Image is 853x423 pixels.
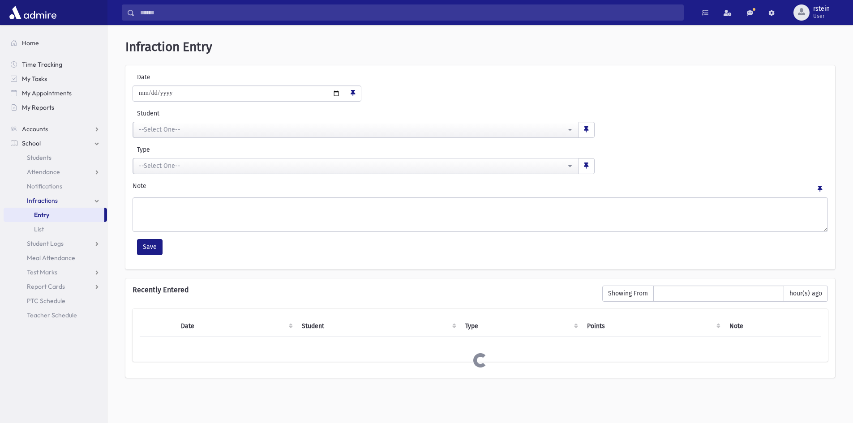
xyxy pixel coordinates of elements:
button: Save [137,239,163,255]
a: Meal Attendance [4,251,107,265]
th: Student [296,316,460,337]
a: Time Tracking [4,57,107,72]
span: PTC Schedule [27,297,65,305]
label: Student [133,109,441,118]
a: My Reports [4,100,107,115]
a: School [4,136,107,150]
label: Date [133,73,209,82]
label: Type [133,145,364,154]
span: Meal Attendance [27,254,75,262]
span: Infractions [27,197,58,205]
th: Type [460,316,582,337]
span: rstein [813,5,830,13]
button: --Select One-- [133,158,579,174]
a: Attendance [4,165,107,179]
a: Teacher Schedule [4,308,107,322]
a: Entry [4,208,104,222]
span: My Reports [22,103,54,111]
span: Accounts [22,125,48,133]
span: Time Tracking [22,60,62,68]
div: --Select One-- [139,125,566,134]
a: PTC Schedule [4,294,107,308]
span: Students [27,154,51,162]
label: Note [133,181,146,194]
a: Students [4,150,107,165]
th: Note [724,316,821,337]
span: hour(s) ago [784,286,828,302]
span: Teacher Schedule [27,311,77,319]
img: AdmirePro [7,4,59,21]
a: My Tasks [4,72,107,86]
button: --Select One-- [133,122,579,138]
div: --Select One-- [139,161,566,171]
span: Student Logs [27,239,64,248]
span: Attendance [27,168,60,176]
a: Test Marks [4,265,107,279]
span: My Tasks [22,75,47,83]
a: List [4,222,107,236]
h6: Recently Entered [133,286,593,294]
span: User [813,13,830,20]
span: School [22,139,41,147]
span: Infraction Entry [125,39,212,54]
a: My Appointments [4,86,107,100]
span: List [34,225,44,233]
a: Report Cards [4,279,107,294]
a: Infractions [4,193,107,208]
th: Points [582,316,724,337]
a: Notifications [4,179,107,193]
span: My Appointments [22,89,72,97]
input: Search [135,4,683,21]
span: Showing From [602,286,654,302]
span: Report Cards [27,282,65,291]
a: Student Logs [4,236,107,251]
span: Test Marks [27,268,57,276]
span: Home [22,39,39,47]
span: Entry [34,211,49,219]
th: Date [176,316,296,337]
a: Home [4,36,107,50]
span: Notifications [27,182,62,190]
a: Accounts [4,122,107,136]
